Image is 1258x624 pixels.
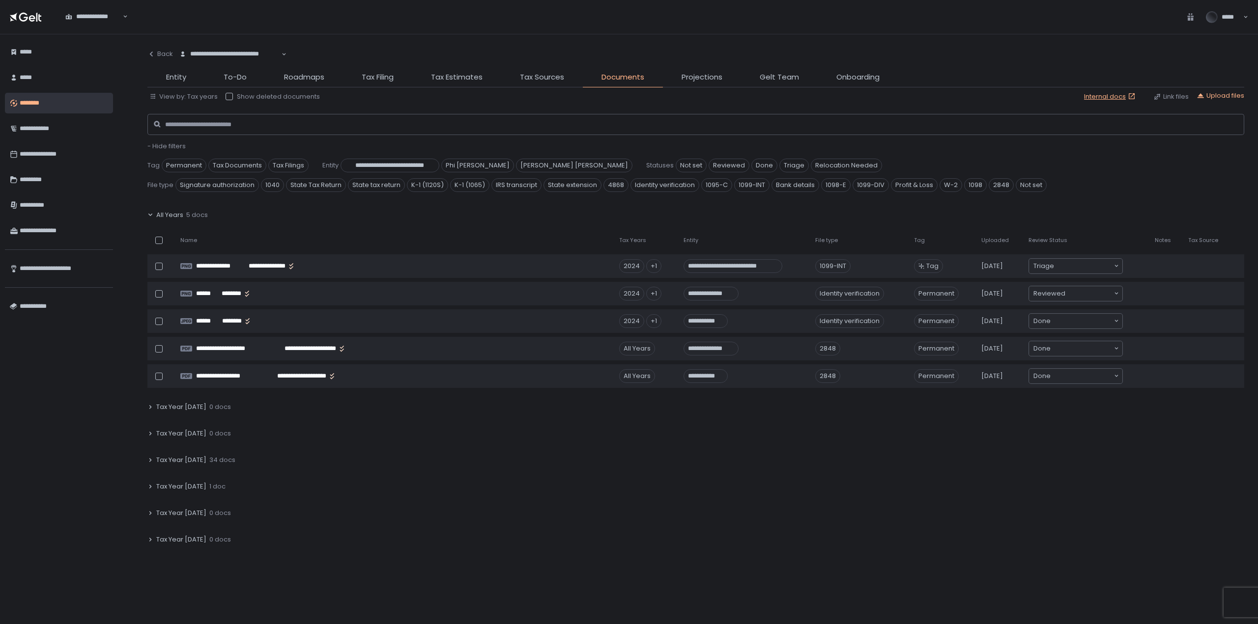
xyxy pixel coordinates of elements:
[926,262,939,271] span: Tag
[1033,371,1051,381] span: Done
[209,535,231,544] span: 0 docs
[65,21,122,31] input: Search for option
[209,509,231,517] span: 0 docs
[619,237,646,244] span: Tax Years
[914,287,959,300] span: Permanent
[156,535,206,544] span: Tax Year [DATE]
[173,44,286,64] div: Search for option
[815,369,840,383] div: 2848
[914,369,959,383] span: Permanent
[209,403,231,411] span: 0 docs
[1065,289,1113,298] input: Search for option
[162,159,206,172] span: Permanent
[601,72,644,83] span: Documents
[760,72,799,83] span: Gelt Team
[981,262,1003,271] span: [DATE]
[362,72,394,83] span: Tax Filing
[286,178,346,192] span: State Tax Return
[981,372,1003,380] span: [DATE]
[1051,371,1113,381] input: Search for option
[180,237,197,244] span: Name
[940,178,962,192] span: W-2
[981,344,1003,353] span: [DATE]
[268,159,309,172] span: Tax Filings
[186,211,208,219] span: 5 docs
[1033,261,1054,271] span: Triage
[603,178,629,192] span: 4868
[1051,344,1113,353] input: Search for option
[1033,344,1051,353] span: Done
[175,178,259,192] span: Signature authorization
[1029,369,1122,383] div: Search for option
[156,403,206,411] span: Tax Year [DATE]
[811,159,882,172] span: Relocation Needed
[516,159,632,172] span: [PERSON_NAME] [PERSON_NAME]
[1029,237,1067,244] span: Review Status
[1033,289,1065,298] span: Reviewed
[619,369,655,383] div: All Years
[815,314,884,328] div: Identity verification
[1016,178,1047,192] span: Not set
[619,342,655,355] div: All Years
[407,178,448,192] span: K-1 (1120S)
[441,159,514,172] span: Phi [PERSON_NAME]
[147,161,160,170] span: Tag
[1029,314,1122,328] div: Search for option
[815,342,840,355] div: 2848
[914,314,959,328] span: Permanent
[646,161,674,170] span: Statuses
[156,509,206,517] span: Tax Year [DATE]
[1029,341,1122,356] div: Search for option
[734,178,770,192] span: 1099-INT
[646,314,661,328] div: +1
[284,72,324,83] span: Roadmaps
[836,72,880,83] span: Onboarding
[619,287,644,300] div: 2024
[779,159,809,172] span: Triage
[751,159,777,172] span: Done
[1029,286,1122,301] div: Search for option
[1051,316,1113,326] input: Search for option
[166,72,186,83] span: Entity
[815,287,884,300] div: Identity verification
[676,159,707,172] span: Not set
[179,58,281,68] input: Search for option
[815,237,838,244] span: File type
[619,314,644,328] div: 2024
[772,178,819,192] span: Bank details
[682,72,722,83] span: Projections
[684,237,698,244] span: Entity
[891,178,938,192] span: Profit & Loss
[701,178,732,192] span: 1095-C
[156,482,206,491] span: Tax Year [DATE]
[147,142,186,151] button: - Hide filters
[815,259,851,273] div: 1099-INT
[543,178,601,192] span: State extension
[1197,91,1244,100] button: Upload files
[914,342,959,355] span: Permanent
[261,178,284,192] span: 1040
[821,178,851,192] span: 1098-E
[853,178,889,192] span: 1099-DIV
[147,50,173,58] div: Back
[149,92,218,101] button: View by: Tax years
[981,289,1003,298] span: [DATE]
[1084,92,1138,101] a: Internal docs
[520,72,564,83] span: Tax Sources
[1033,316,1051,326] span: Done
[431,72,483,83] span: Tax Estimates
[491,178,542,192] span: IRS transcript
[709,159,749,172] span: Reviewed
[1054,261,1113,271] input: Search for option
[322,161,339,170] span: Entity
[147,181,173,190] span: File type
[156,429,206,438] span: Tax Year [DATE]
[450,178,489,192] span: K-1 (1065)
[1153,92,1189,101] button: Link files
[964,178,987,192] span: 1098
[646,287,661,300] div: +1
[147,141,186,151] span: - Hide filters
